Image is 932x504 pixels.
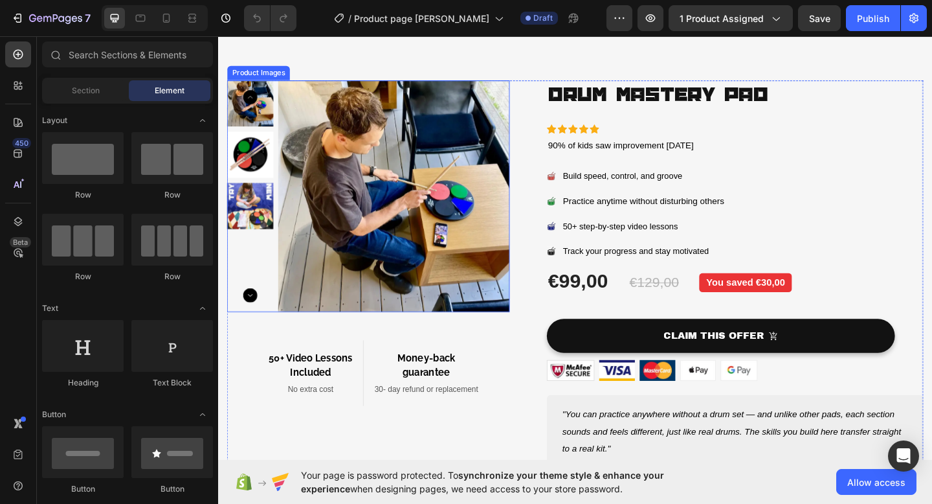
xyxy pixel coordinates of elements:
pre: You saved €30,00 [523,260,624,281]
h1: Drum Mastery Pad [357,50,767,82]
div: Button [131,483,213,495]
span: Button [42,409,66,420]
span: Product page [PERSON_NAME] [354,12,489,25]
span: 1 product assigned [680,12,764,25]
button: Publish [846,5,900,31]
span: Your page is password protected. To when designing pages, we need access to your store password. [301,468,715,496]
div: €129,00 [446,259,502,281]
button: 1 product assigned [669,5,793,31]
div: Undo/Redo [244,5,296,31]
span: Toggle open [192,404,213,425]
span: Build speed, control, and groove [375,149,505,159]
span: Layout [42,115,67,126]
span: Section [72,85,100,97]
button: CLAIM THIS OFFER [357,310,736,347]
span: Toggle open [192,110,213,131]
div: CLAIM THIS OFFER [485,319,594,338]
div: Beta [10,237,31,247]
div: Heading [42,377,124,389]
div: Button [42,483,124,495]
span: Save [809,13,830,24]
button: 7 [5,5,96,31]
div: Publish [857,12,889,25]
button: Save [798,5,841,31]
span: Practice anytime without disturbing others [375,176,550,187]
span: synchronize your theme style & enhance your experience [301,470,664,494]
span: / [348,12,351,25]
div: €99,00 [357,253,425,284]
div: Text Block [131,377,213,389]
span: Element [155,85,184,97]
iframe: Design area [218,34,932,461]
span: Track your progress and stay motivated [375,231,533,241]
span: 50+ step-by-step video lessons [375,203,500,214]
span: Allow access [847,475,905,489]
p: 7 [85,10,91,26]
input: Search Sections & Elements [42,41,213,67]
span: Draft [533,12,553,24]
span: Toggle open [192,298,213,319]
span: 90% of kids saw improvement [DATE] [359,116,517,126]
div: Row [42,271,124,282]
i: "You can practice anywhere without a drum set — and unlike other pads, each section sounds and fe... [374,408,742,456]
div: Row [131,189,213,201]
div: Row [42,189,124,201]
span: Text [42,303,58,314]
button: Allow access [836,469,916,495]
div: Open Intercom Messenger [888,441,919,472]
div: 450 [12,138,31,148]
div: Row [131,271,213,282]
